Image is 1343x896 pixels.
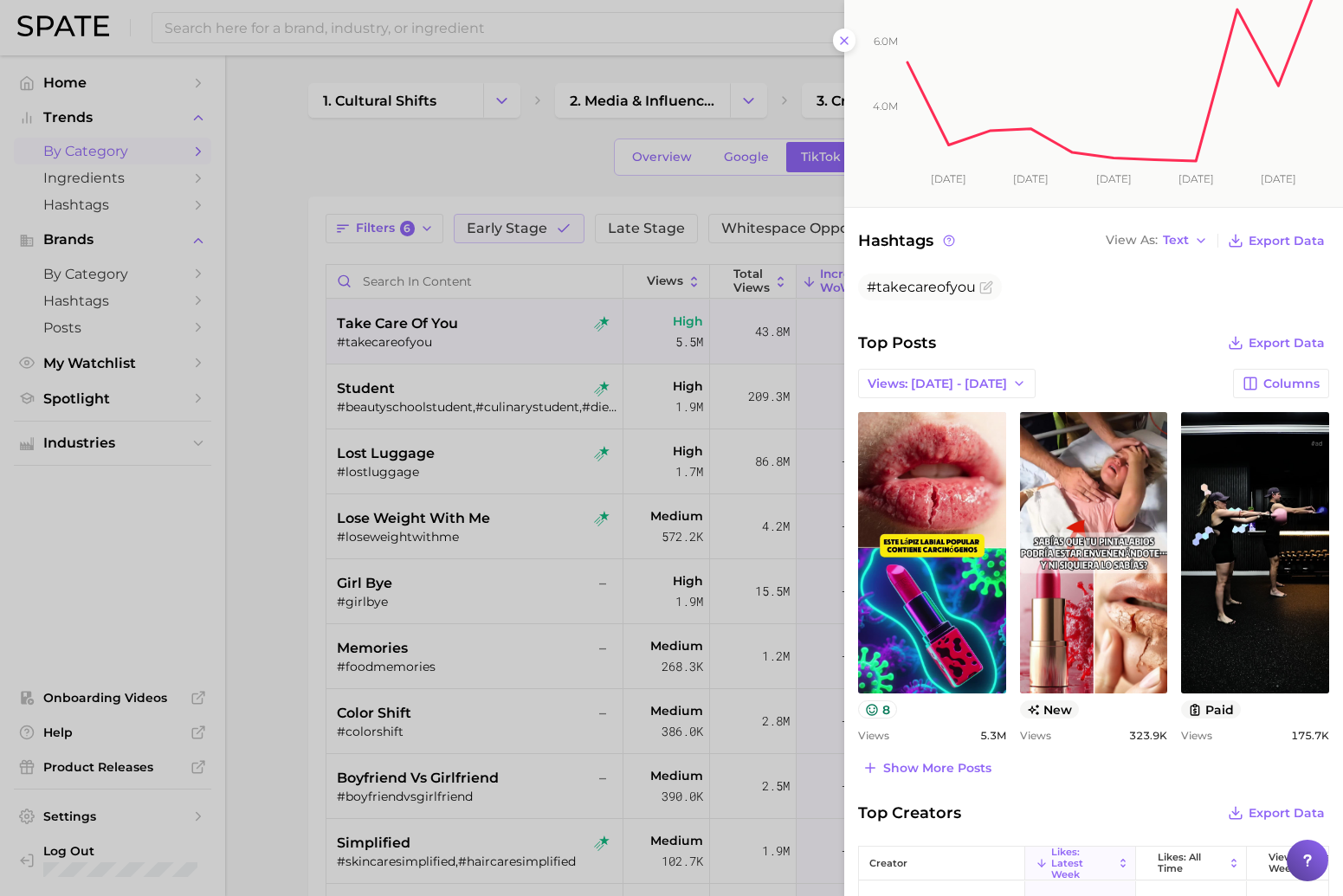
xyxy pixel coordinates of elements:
[858,229,958,253] span: Hashtags
[1020,700,1080,719] span: new
[980,729,1006,742] span: 5.3m
[1291,729,1329,742] span: 175.7k
[873,100,898,113] tspan: 4.0m
[868,377,1007,391] span: Views: [DATE] - [DATE]
[1249,234,1325,248] span: Export Data
[867,279,976,295] span: #takecareofyou
[1129,729,1167,742] span: 323.9k
[1269,852,1335,874] span: Views: Latest Week
[858,331,936,355] span: Top Posts
[1163,235,1189,245] span: Text
[883,761,991,776] span: Show more posts
[1181,700,1241,719] button: paid
[1181,729,1212,742] span: Views
[1249,806,1325,821] span: Export Data
[1158,852,1224,874] span: Likes: All Time
[858,756,996,780] button: Show more posts
[1025,847,1136,880] button: Likes: Latest Week
[1051,847,1114,880] span: Likes: Latest Week
[1224,331,1329,355] button: Export Data
[1249,336,1325,351] span: Export Data
[1224,801,1329,825] button: Export Data
[931,172,966,185] tspan: [DATE]
[1261,172,1296,185] tspan: [DATE]
[1101,229,1212,252] button: View AsText
[1020,729,1051,742] span: Views
[858,700,897,719] button: 8
[1136,847,1247,880] button: Likes: All Time
[858,369,1036,398] button: Views: [DATE] - [DATE]
[1013,172,1049,185] tspan: [DATE]
[1224,229,1329,253] button: Export Data
[1233,369,1329,398] button: Columns
[979,280,993,294] button: Flag as miscategorized or irrelevant
[874,35,898,48] tspan: 6.0m
[1096,172,1132,185] tspan: [DATE]
[1178,172,1214,185] tspan: [DATE]
[858,729,889,742] span: Views
[858,801,961,825] span: Top Creators
[1263,377,1320,391] span: Columns
[869,858,907,869] span: creator
[1106,235,1158,245] span: View As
